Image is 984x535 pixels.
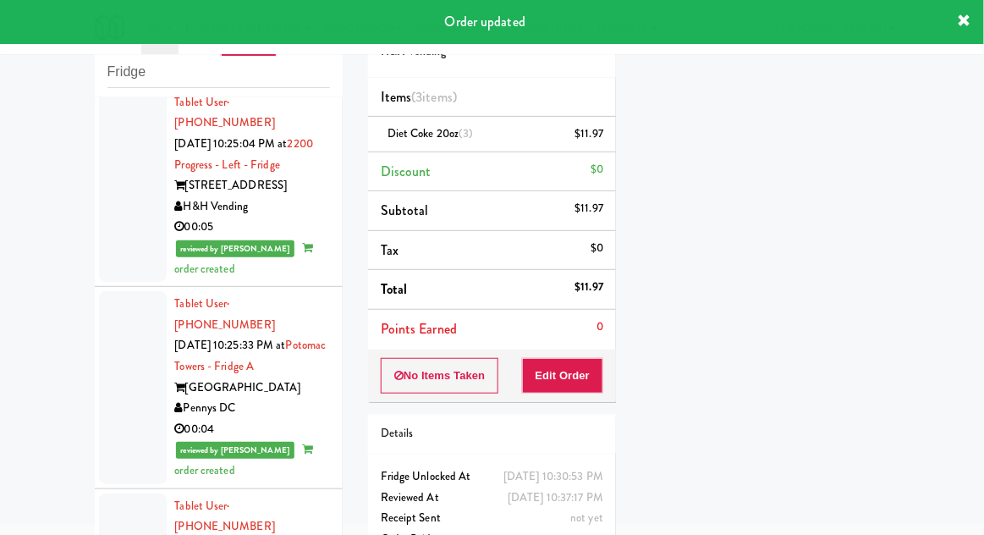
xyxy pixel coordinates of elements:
[381,508,603,529] div: Receipt Sent
[381,358,499,394] button: No Items Taken
[381,201,429,220] span: Subtotal
[175,175,330,196] div: [STREET_ADDRESS]
[175,441,313,478] span: order created
[381,46,603,58] h5: H&H Vending
[175,419,330,440] div: 00:04
[175,295,275,333] span: · [PHONE_NUMBER]
[175,196,330,218] div: H&H Vending
[575,124,604,145] div: $11.97
[175,295,275,333] a: Tablet User· [PHONE_NUMBER]
[503,466,603,488] div: [DATE] 10:30:53 PM
[176,240,295,257] span: reviewed by [PERSON_NAME]
[381,279,408,299] span: Total
[381,488,603,509] div: Reviewed At
[570,510,603,526] span: not yet
[175,378,330,399] div: [GEOGRAPHIC_DATA]
[175,217,330,238] div: 00:05
[596,317,603,338] div: 0
[381,240,399,260] span: Tax
[522,358,604,394] button: Edit Order
[95,287,343,488] li: Tablet User· [PHONE_NUMBER][DATE] 10:25:33 PM atPotomac Towers - Fridge A[GEOGRAPHIC_DATA]Pennys ...
[381,423,603,444] div: Details
[381,466,603,488] div: Fridge Unlocked At
[107,57,330,88] input: Search vision orders
[591,238,603,259] div: $0
[575,198,604,219] div: $11.97
[423,87,454,107] ng-pluralize: items
[175,135,288,152] span: [DATE] 10:25:04 PM at
[95,85,343,287] li: Tablet User· [PHONE_NUMBER][DATE] 10:25:04 PM at2200 Progress - Left - Fridge[STREET_ADDRESS]H&H ...
[175,135,314,173] a: 2200 Progress - Left - Fridge
[381,319,457,339] span: Points Earned
[459,125,473,141] span: (3)
[175,337,286,353] span: [DATE] 10:25:33 PM at
[381,162,432,181] span: Discount
[591,159,603,180] div: $0
[388,125,474,141] span: Diet Coke 20oz
[175,240,313,277] span: order created
[175,337,327,374] a: Potomac Towers - Fridge A
[445,12,525,31] span: Order updated
[175,498,275,535] a: Tablet User· [PHONE_NUMBER]
[575,277,604,298] div: $11.97
[381,87,457,107] span: Items
[176,442,295,459] span: reviewed by [PERSON_NAME]
[508,488,603,509] div: [DATE] 10:37:17 PM
[175,398,330,419] div: Pennys DC
[411,87,457,107] span: (3 )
